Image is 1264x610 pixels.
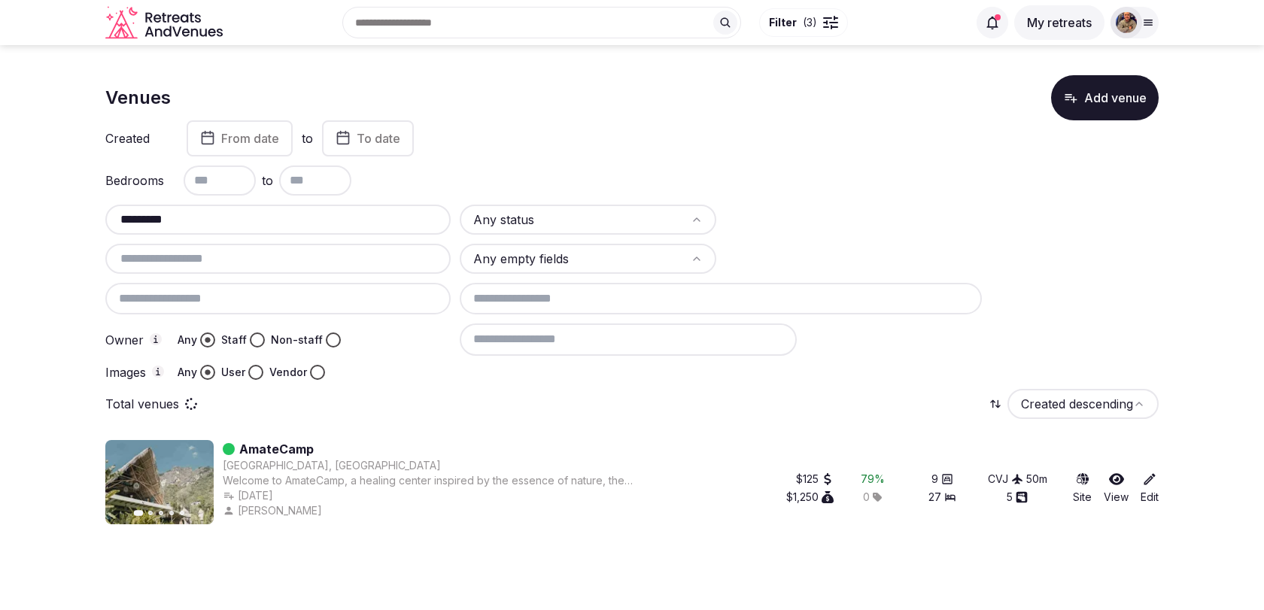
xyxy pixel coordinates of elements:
button: 27 [928,490,956,505]
button: Go to slide 5 [180,511,184,515]
button: My retreats [1014,5,1104,40]
img: julen [1116,12,1137,33]
span: 0 [863,490,870,505]
a: View [1104,472,1129,505]
h1: Venues [105,85,171,111]
div: Welcome to AmateCamp, a healing center inspired by the essence of nature, the elements, and the f... [223,473,663,488]
span: Filter [769,15,797,30]
button: Go to slide 2 [148,511,153,515]
a: Site [1073,472,1092,505]
svg: Retreats and Venues company logo [105,6,226,40]
label: to [302,130,313,147]
span: 27 [928,490,941,505]
span: to [262,171,273,190]
button: $1,250 [786,490,834,505]
label: User [221,365,245,380]
label: Created [105,132,166,144]
a: Visit the homepage [105,6,226,40]
label: Vendor [269,365,307,380]
button: 50m [1026,472,1047,487]
button: $125 [796,472,834,487]
label: Staff [221,332,247,347]
span: To date [357,131,400,146]
button: [GEOGRAPHIC_DATA], [GEOGRAPHIC_DATA] [223,458,441,473]
span: ( 3 ) [803,15,817,30]
button: Images [152,366,164,378]
label: Owner [105,333,166,347]
div: 50 m [1026,472,1047,487]
button: Go to slide 1 [134,510,144,516]
label: Non-staff [271,332,323,347]
span: 9 [931,472,938,487]
label: Images [105,366,166,379]
a: My retreats [1014,15,1104,30]
button: Filter(3) [759,8,848,37]
button: 5 [1007,490,1028,505]
p: Total venues [105,396,179,412]
label: Bedrooms [105,175,166,187]
button: Add venue [1051,75,1159,120]
a: AmateCamp [239,440,314,458]
button: [PERSON_NAME] [223,503,325,518]
button: Owner [150,333,162,345]
img: Featured image for AmateCamp [105,440,214,524]
button: Go to slide 3 [159,511,163,515]
button: CVJ [988,472,1023,487]
button: 9 [931,472,953,487]
button: Go to slide 4 [169,511,174,515]
label: Any [178,332,197,347]
button: To date [322,120,414,156]
button: 79% [861,472,885,487]
a: Edit [1141,472,1159,505]
span: From date [221,131,279,146]
button: [DATE] [223,488,273,503]
button: From date [187,120,293,156]
label: Any [178,365,197,380]
div: 79 % [861,472,885,487]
